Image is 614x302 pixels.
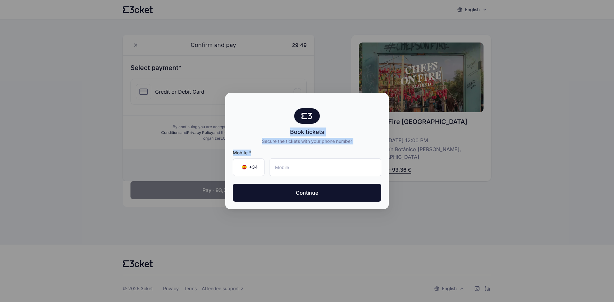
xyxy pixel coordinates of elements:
[233,150,381,156] span: Mobile *
[233,159,264,176] div: Country Code Selector
[233,184,381,202] button: Continue
[270,159,381,176] input: Mobile
[249,164,258,170] span: +34
[262,138,352,144] div: Secure the tickets with your phone number
[262,128,352,136] div: Book tickets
